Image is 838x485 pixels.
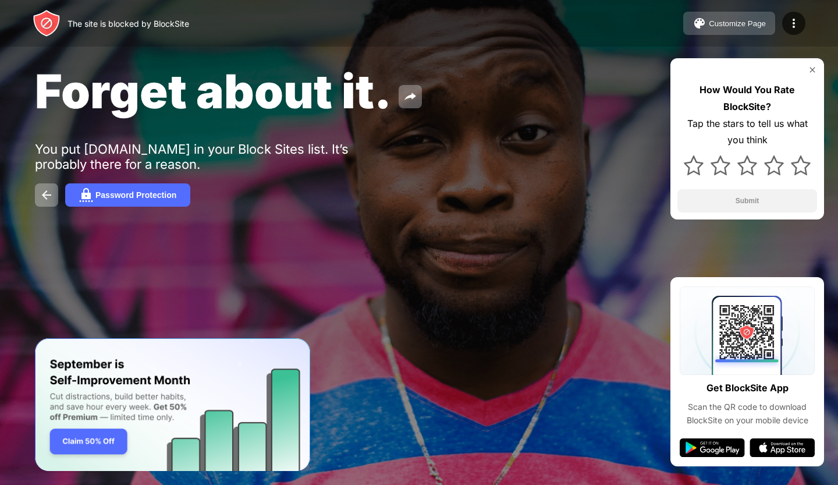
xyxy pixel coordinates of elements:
div: Tap the stars to tell us what you think [677,115,817,149]
img: star.svg [764,155,784,175]
div: Customize Page [709,19,766,28]
div: You put [DOMAIN_NAME] in your Block Sites list. It’s probably there for a reason. [35,141,395,172]
button: Customize Page [683,12,775,35]
div: The site is blocked by BlockSite [68,19,189,29]
div: Password Protection [95,190,176,200]
img: star.svg [737,155,757,175]
button: Password Protection [65,183,190,207]
iframe: Banner [35,338,310,472]
img: password.svg [79,188,93,202]
img: header-logo.svg [33,9,61,37]
span: Forget about it. [35,63,392,119]
div: Scan the QR code to download BlockSite on your mobile device [680,401,815,427]
img: google-play.svg [680,438,745,457]
img: share.svg [403,90,417,104]
img: app-store.svg [750,438,815,457]
div: How Would You Rate BlockSite? [677,82,817,115]
img: pallet.svg [693,16,706,30]
button: Submit [677,189,817,213]
div: Get BlockSite App [706,380,789,397]
img: star.svg [684,155,704,175]
img: back.svg [40,188,54,202]
img: rate-us-close.svg [808,65,817,75]
img: star.svg [791,155,811,175]
img: star.svg [711,155,730,175]
img: menu-icon.svg [787,16,801,30]
img: qrcode.svg [680,286,815,375]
